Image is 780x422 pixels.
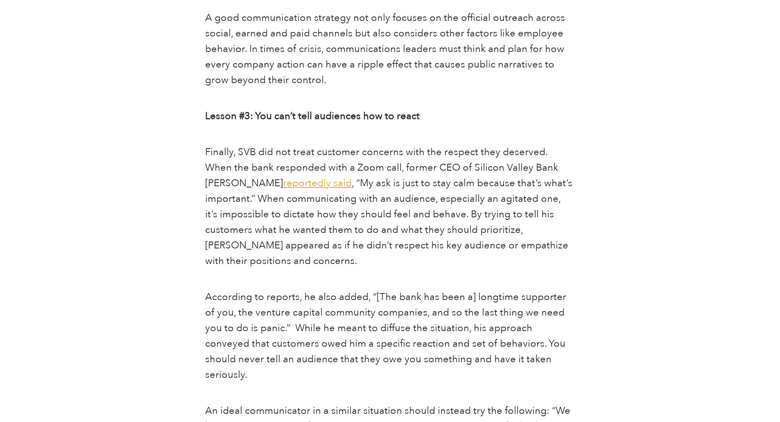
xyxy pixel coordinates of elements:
span: , “My ask is just to stay calm because that’s what’s important.” When communicating with an audie... [205,176,572,268]
span: According to reports, he also added, “[The bank has been a] longtime supporter of you, the ventur... [205,290,566,381]
span: Finally, SVB did not treat customer concerns with the respect they deserved. When the bank respon... [205,145,558,190]
span: A good communication strategy not only focuses on the official outreach across social, earned and... [205,11,565,87]
a: reportedly said [283,176,352,190]
b: Lesson #3: You can’t tell audiences how to react [205,109,420,123]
